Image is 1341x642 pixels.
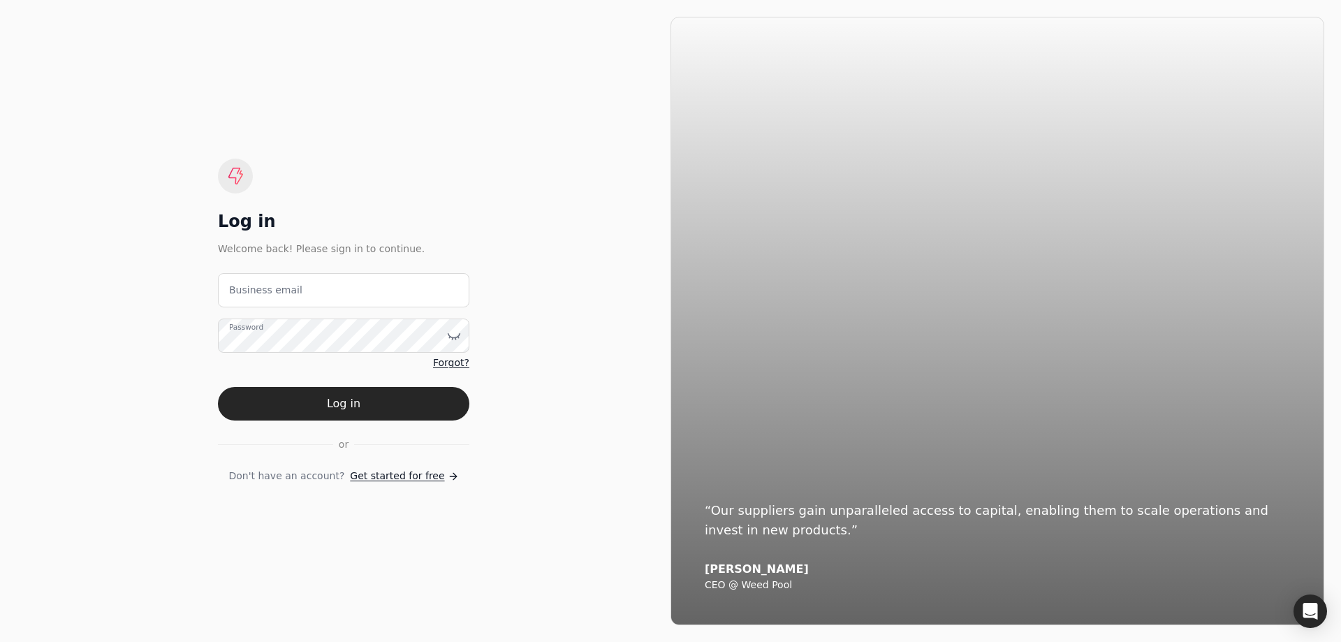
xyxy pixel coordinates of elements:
[705,501,1290,540] div: “Our suppliers gain unparalleled access to capital, enabling them to scale operations and invest ...
[218,241,469,256] div: Welcome back! Please sign in to continue.
[218,210,469,233] div: Log in
[350,469,444,483] span: Get started for free
[339,437,349,452] span: or
[218,387,469,421] button: Log in
[705,579,1290,592] div: CEO @ Weed Pool
[228,469,344,483] span: Don't have an account?
[433,356,469,370] a: Forgot?
[705,562,1290,576] div: [PERSON_NAME]
[350,469,458,483] a: Get started for free
[229,322,263,333] label: Password
[229,283,302,298] label: Business email
[1294,594,1327,628] div: Open Intercom Messenger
